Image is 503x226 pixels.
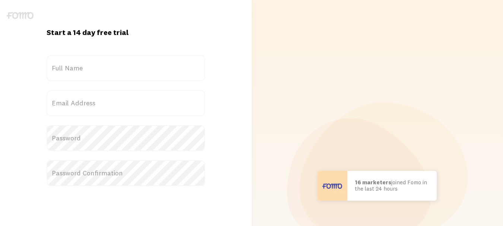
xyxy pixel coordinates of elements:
[47,55,205,81] label: Full Name
[355,179,429,192] p: joined Fomo in the last 24 hours
[47,195,160,224] iframe: reCAPTCHA
[318,171,347,201] img: User avatar
[47,160,205,186] label: Password Confirmation
[7,12,34,19] img: fomo-logo-gray-b99e0e8ada9f9040e2984d0d95b3b12da0074ffd48d1e5cb62ac37fc77b0b268.svg
[47,90,205,116] label: Email Address
[47,28,205,37] h1: Start a 14 day free trial
[355,179,391,186] b: 16 marketers
[47,125,205,151] label: Password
